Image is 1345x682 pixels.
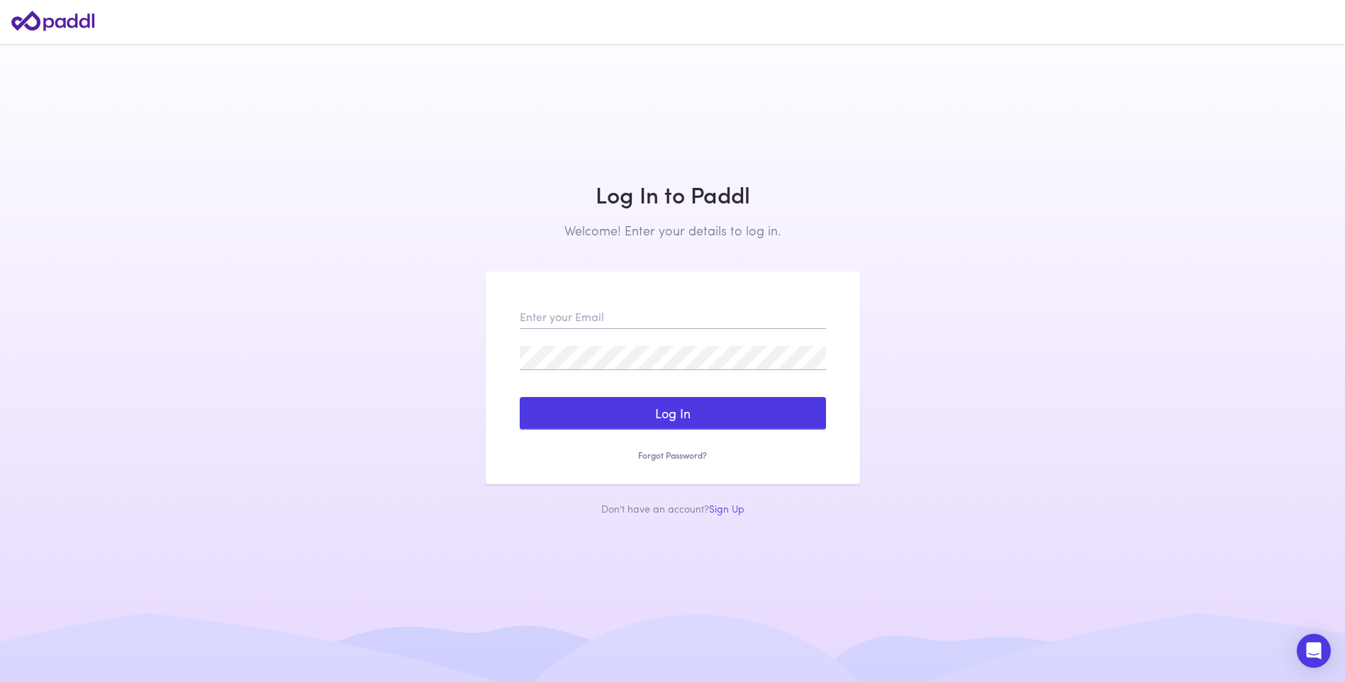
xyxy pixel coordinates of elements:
a: Sign Up [709,501,744,515]
h2: Welcome! Enter your details to log in. [486,223,860,238]
div: Open Intercom Messenger [1297,634,1331,668]
div: Don't have an account? [486,501,860,515]
button: Log In [520,397,826,430]
h1: Log In to Paddl [486,181,860,208]
a: Forgot Password? [520,449,826,462]
input: Enter your Email [520,305,826,329]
